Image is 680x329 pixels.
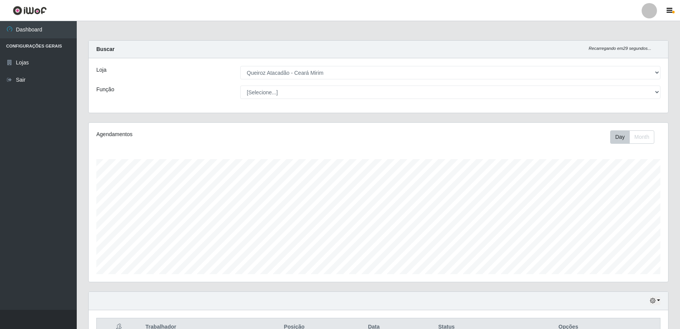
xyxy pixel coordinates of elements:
[13,6,47,15] img: CoreUI Logo
[610,130,660,144] div: Toolbar with button groups
[96,130,325,138] div: Agendamentos
[96,66,106,74] label: Loja
[96,86,114,94] label: Função
[629,130,654,144] button: Month
[610,130,630,144] button: Day
[610,130,654,144] div: First group
[589,46,651,51] i: Recarregando em 29 segundos...
[96,46,114,52] strong: Buscar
